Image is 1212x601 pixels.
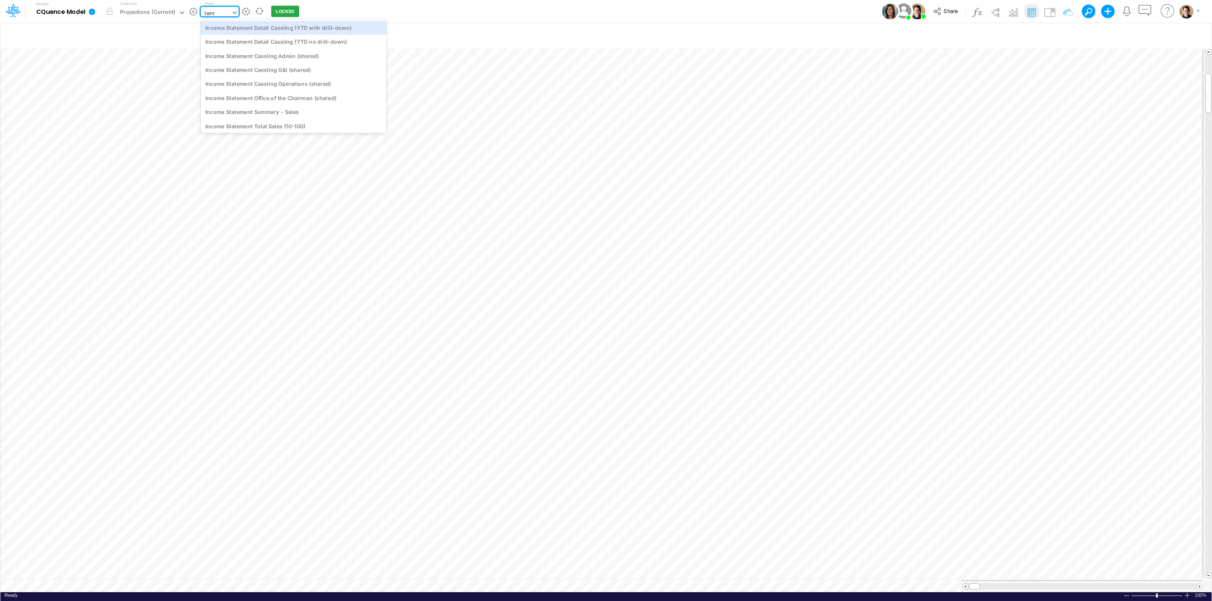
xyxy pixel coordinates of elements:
[1195,592,1207,598] div: Zoom level
[1184,592,1191,598] div: Zoom In
[201,35,386,49] div: Income Statement Detail Cassling (YTD no drill-down)
[201,77,386,91] div: Income Statement Cassling Operations (shared)
[1131,592,1184,598] div: Zoom
[201,63,386,77] div: Income Statement Cassling G&I (shared)
[1123,593,1130,599] div: Zoom Out
[944,8,958,14] span: Share
[36,2,49,7] label: Model
[5,592,18,598] div: In Ready mode
[120,0,138,7] label: Scenario
[120,8,175,18] div: Projections (Current)
[201,49,386,63] div: Income Statement Cassling Admin (shared)
[201,91,386,105] div: Income Statement Office of the Chairman (shared)
[201,105,386,119] div: Income Statement Summary - Sales
[204,0,214,7] label: View
[929,5,964,18] button: Share
[909,3,925,19] img: User Image Icon
[1156,593,1158,598] div: Zoom
[5,593,18,598] span: Ready
[271,6,299,17] button: LOCKED
[8,26,1029,44] input: Type a title here
[894,2,913,21] img: User Image Icon
[1122,6,1132,16] a: Notifications
[201,119,386,133] div: Income Statement Total Sales (10-100)
[1195,592,1207,598] span: 100%
[201,21,386,34] div: Income Statement Detail Cassling (YTD with drill-down)
[882,3,898,19] img: User Image Icon
[36,8,85,16] b: CQuence Model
